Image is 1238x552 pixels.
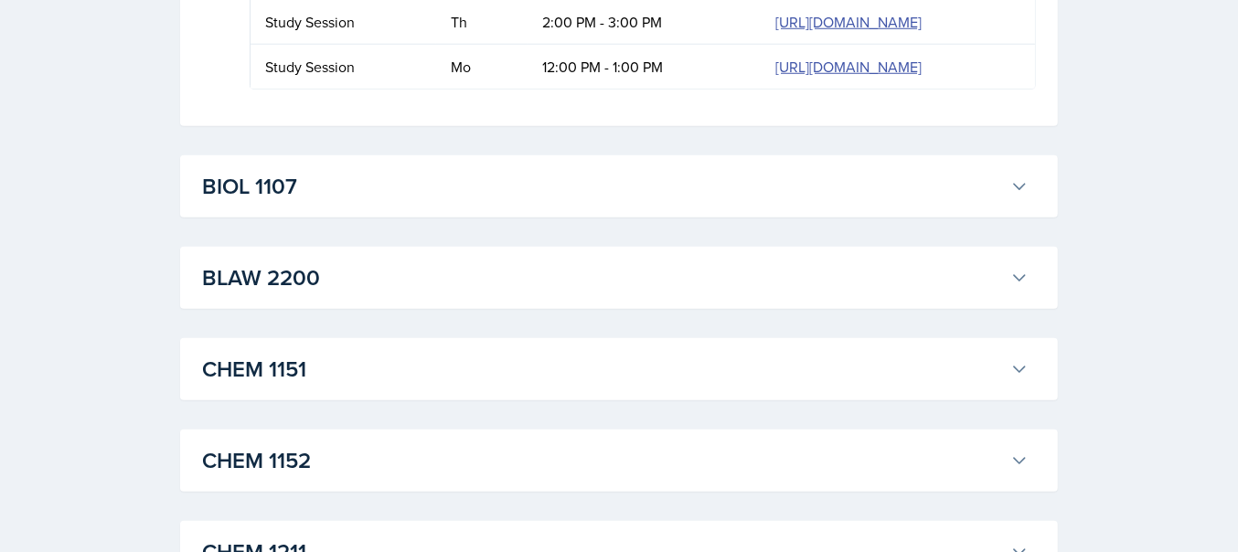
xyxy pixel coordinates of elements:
h3: CHEM 1151 [202,353,1003,386]
div: Study Session [265,11,422,33]
td: Mo [436,45,528,89]
div: Study Session [265,56,422,78]
h3: BIOL 1107 [202,170,1003,203]
button: CHEM 1152 [198,441,1032,481]
button: CHEM 1151 [198,349,1032,389]
a: [URL][DOMAIN_NAME] [776,12,923,32]
button: BIOL 1107 [198,166,1032,207]
h3: CHEM 1152 [202,444,1003,477]
td: 12:00 PM - 1:00 PM [528,45,762,89]
h3: BLAW 2200 [202,261,1003,294]
a: [URL][DOMAIN_NAME] [776,57,923,77]
button: BLAW 2200 [198,258,1032,298]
